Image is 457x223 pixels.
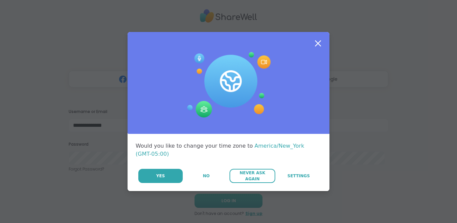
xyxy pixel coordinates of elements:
[233,170,272,182] span: Never Ask Again
[156,173,165,179] span: Yes
[287,173,310,179] span: Settings
[183,169,229,183] button: No
[136,142,321,158] div: Would you like to change your time zone to
[203,173,210,179] span: No
[138,169,183,183] button: Yes
[276,169,321,183] a: Settings
[136,143,304,157] span: America/New_York (GMT-05:00)
[230,169,275,183] button: Never Ask Again
[186,52,271,118] img: Session Experience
